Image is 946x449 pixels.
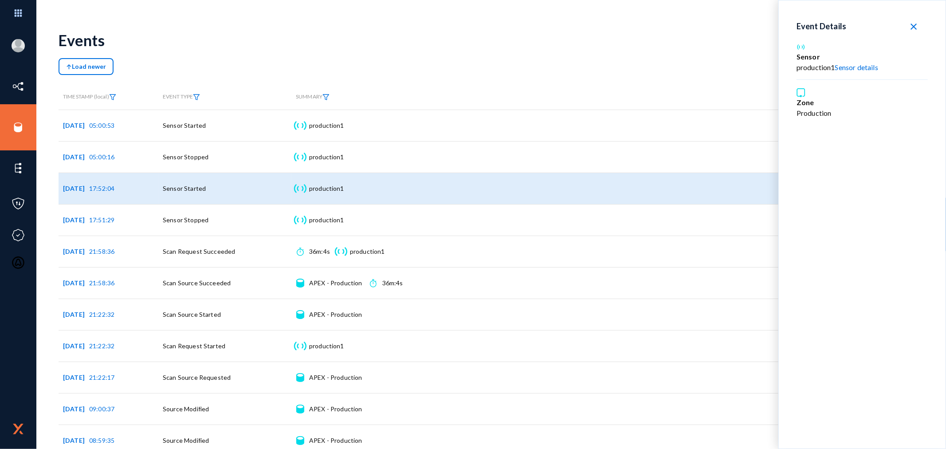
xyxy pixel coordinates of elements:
span: [DATE] [63,342,89,350]
span: [DATE] [63,374,89,381]
span: [DATE] [63,437,89,444]
img: icon-time.svg [370,279,377,288]
span: Sensor Started [163,185,206,192]
img: icon-inventory.svg [12,80,25,93]
div: 36m:4s [309,247,330,256]
span: [DATE] [63,122,89,129]
img: app launcher [5,4,31,23]
span: 21:22:32 [89,311,114,318]
span: Scan Source Started [163,311,221,318]
div: production1 [309,121,344,130]
span: 21:22:17 [89,374,114,381]
div: production1 [309,184,344,193]
span: Sensor Stopped [163,153,208,161]
img: icon-oauth.svg [12,256,25,269]
img: icon-arrow-above.svg [66,64,72,70]
div: production1 [309,153,344,161]
img: icon-sources.svg [12,121,25,134]
img: icon-policies.svg [12,197,25,210]
span: TIMESTAMP (local) [63,93,116,100]
div: 36m:4s [382,279,403,288]
span: 08:59:35 [89,437,114,444]
div: production1 [309,342,344,351]
img: icon-sensor.svg [293,342,307,351]
span: 17:51:29 [89,216,114,224]
div: APEX - Production [309,310,362,319]
img: icon-sensor.svg [293,184,307,193]
img: icon-sensor.svg [293,121,307,130]
span: [DATE] [63,405,89,413]
img: icon-source.svg [296,373,304,382]
img: icon-elements.svg [12,161,25,175]
div: APEX - Production [309,373,362,382]
img: icon-source.svg [296,405,304,414]
span: 21:58:36 [89,279,114,287]
img: icon-source.svg [296,436,304,445]
div: Events [59,31,105,49]
span: 21:58:36 [89,248,114,255]
span: Scan Source Succeeded [163,279,231,287]
img: icon-source.svg [296,279,304,288]
span: 05:00:53 [89,122,114,129]
img: icon-source.svg [296,310,304,319]
img: icon-filter.svg [193,94,200,100]
span: Source Modified [163,437,209,444]
div: APEX - Production [309,405,362,414]
div: production1 [350,247,385,256]
img: icon-time.svg [297,247,303,256]
span: 21:22:32 [89,342,114,350]
img: icon-filter.svg [109,94,116,100]
span: Scan Request Succeeded [163,248,236,255]
span: 09:00:37 [89,405,114,413]
span: SUMMARY [296,93,330,100]
img: blank-profile-picture.png [12,39,25,52]
div: APEX - Production [309,436,362,445]
div: production1 [309,216,344,224]
span: 05:00:16 [89,153,114,161]
span: Sensor Started [163,122,206,129]
span: Sensor Stopped [163,216,208,224]
div: APEX - Production [309,279,362,288]
img: icon-sensor.svg [293,216,307,224]
span: [DATE] [63,248,89,255]
img: icon-sensor.svg [293,153,307,161]
button: Load newer [59,58,114,75]
span: Source Modified [163,405,209,413]
span: Scan Source Requested [163,374,231,381]
span: Load newer [66,63,106,70]
img: icon-sensor.svg [334,247,348,256]
span: Scan Request Started [163,342,225,350]
img: icon-filter.svg [322,94,330,100]
span: [DATE] [63,279,89,287]
span: [DATE] [63,216,89,224]
span: EVENT TYPE [163,94,200,100]
span: 17:52:04 [89,185,114,192]
img: icon-compliance.svg [12,228,25,242]
span: [DATE] [63,185,89,192]
span: [DATE] [63,153,89,161]
span: [DATE] [63,311,89,318]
